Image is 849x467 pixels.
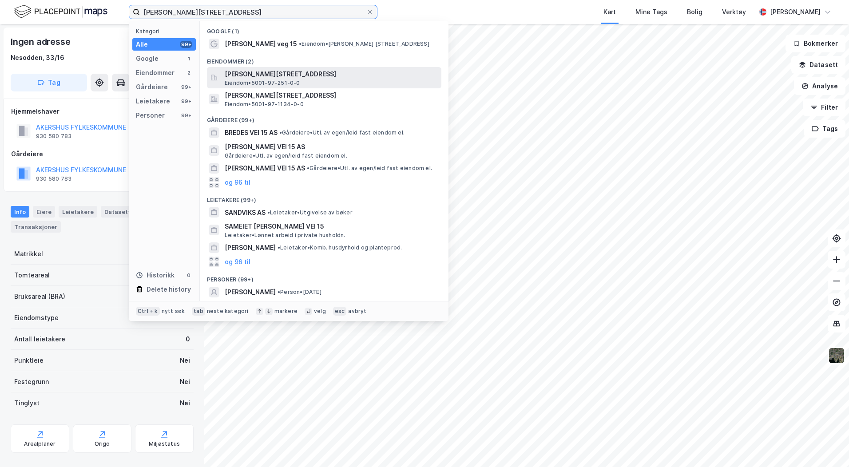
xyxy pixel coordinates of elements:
[136,110,165,121] div: Personer
[348,308,366,315] div: avbryt
[180,112,192,119] div: 99+
[14,334,65,344] div: Antall leietakere
[770,7,821,17] div: [PERSON_NAME]
[299,40,302,47] span: •
[225,39,297,49] span: [PERSON_NAME] veg 15
[59,206,97,218] div: Leietakere
[267,209,353,216] span: Leietaker • Utgivelse av bøker
[186,334,190,344] div: 0
[180,83,192,91] div: 99+
[278,244,402,251] span: Leietaker • Komb. husdyrhold og planteprod.
[225,142,438,152] span: [PERSON_NAME] VEI 15 AS
[14,270,50,281] div: Tomteareal
[267,209,270,216] span: •
[192,307,205,316] div: tab
[225,177,250,188] button: og 96 til
[180,98,192,105] div: 99+
[180,376,190,387] div: Nei
[278,244,280,251] span: •
[200,110,448,126] div: Gårdeiere (99+)
[162,308,185,315] div: nytt søk
[136,39,148,50] div: Alle
[14,376,49,387] div: Festegrunn
[794,77,845,95] button: Analyse
[200,21,448,37] div: Google (1)
[36,175,71,182] div: 930 580 783
[185,272,192,279] div: 0
[225,101,304,108] span: Eiendom • 5001-97-1134-0-0
[804,120,845,138] button: Tags
[722,7,746,17] div: Verktøy
[14,249,43,259] div: Matrikkel
[225,232,345,239] span: Leietaker • Lønnet arbeid i private husholdn.
[307,165,309,171] span: •
[136,28,196,35] div: Kategori
[279,129,282,136] span: •
[200,190,448,206] div: Leietakere (99+)
[14,291,65,302] div: Bruksareal (BRA)
[11,74,87,91] button: Tag
[136,307,160,316] div: Ctrl + k
[225,163,305,174] span: [PERSON_NAME] VEI 15 AS
[101,206,134,218] div: Datasett
[225,207,266,218] span: SANDVIKS AS
[140,5,366,19] input: Søk på adresse, matrikkel, gårdeiere, leietakere eller personer
[180,41,192,48] div: 99+
[11,106,193,117] div: Hjemmelshaver
[278,289,321,296] span: Person • [DATE]
[147,284,191,295] div: Delete history
[805,424,849,467] div: Kontrollprogram for chat
[185,55,192,62] div: 1
[635,7,667,17] div: Mine Tags
[14,4,107,20] img: logo.f888ab2527a4732fd821a326f86c7f29.svg
[687,7,702,17] div: Bolig
[299,40,429,47] span: Eiendom • [PERSON_NAME] [STREET_ADDRESS]
[278,289,280,295] span: •
[307,165,432,172] span: Gårdeiere • Utl. av egen/leid fast eiendom el.
[185,69,192,76] div: 2
[786,35,845,52] button: Bokmerker
[828,347,845,364] img: 9k=
[274,308,298,315] div: markere
[11,52,64,63] div: Nesodden, 33/16
[95,440,110,447] div: Origo
[225,69,438,79] span: [PERSON_NAME][STREET_ADDRESS]
[200,269,448,285] div: Personer (99+)
[11,35,72,49] div: Ingen adresse
[24,440,56,447] div: Arealplaner
[136,96,170,107] div: Leietakere
[11,206,29,218] div: Info
[225,90,438,101] span: [PERSON_NAME][STREET_ADDRESS]
[225,287,276,297] span: [PERSON_NAME]
[803,99,845,116] button: Filter
[603,7,616,17] div: Kart
[136,53,159,64] div: Google
[136,270,175,281] div: Historikk
[11,221,61,233] div: Transaksjoner
[225,79,300,87] span: Eiendom • 5001-97-251-0-0
[200,51,448,67] div: Eiendommer (2)
[225,127,278,138] span: BREDES VEI 15 AS
[149,440,180,447] div: Miljøstatus
[791,56,845,74] button: Datasett
[279,129,405,136] span: Gårdeiere • Utl. av egen/leid fast eiendom el.
[225,242,276,253] span: [PERSON_NAME]
[207,308,249,315] div: neste kategori
[180,355,190,366] div: Nei
[136,82,168,92] div: Gårdeiere
[136,67,175,78] div: Eiendommer
[11,149,193,159] div: Gårdeiere
[14,398,40,408] div: Tinglyst
[36,133,71,140] div: 930 580 783
[805,424,849,467] iframe: Chat Widget
[225,152,347,159] span: Gårdeiere • Utl. av egen/leid fast eiendom el.
[180,398,190,408] div: Nei
[14,313,59,323] div: Eiendomstype
[333,307,347,316] div: esc
[33,206,55,218] div: Eiere
[225,221,438,232] span: SAMEIET [PERSON_NAME] VEI 15
[314,308,326,315] div: velg
[225,257,250,267] button: og 96 til
[14,355,44,366] div: Punktleie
